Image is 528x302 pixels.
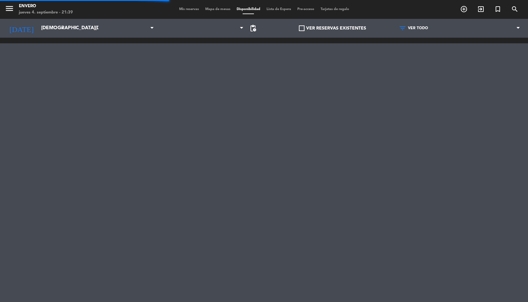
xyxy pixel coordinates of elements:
i: exit_to_app [477,5,485,13]
span: Tarjetas de regalo [317,8,352,11]
div: Envero [19,3,73,9]
div: jueves 4. septiembre - 21:39 [19,9,73,16]
i: add_circle_outline [460,5,468,13]
label: VER RESERVAS EXISTENTES [299,25,366,32]
span: VER TODO [408,26,428,30]
span: pending_actions [249,24,257,32]
i: search [511,5,519,13]
i: [DATE] [5,21,38,35]
span: Mis reservas [176,8,202,11]
button: menu [5,4,14,15]
span: Disponibilidad [234,8,263,11]
i: turned_in_not [494,5,502,13]
span: Mapa de mesas [202,8,234,11]
span: Lista de Espera [263,8,294,11]
span: Pre-acceso [294,8,317,11]
i: menu [5,4,14,13]
i: arrow_drop_down [58,24,66,32]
